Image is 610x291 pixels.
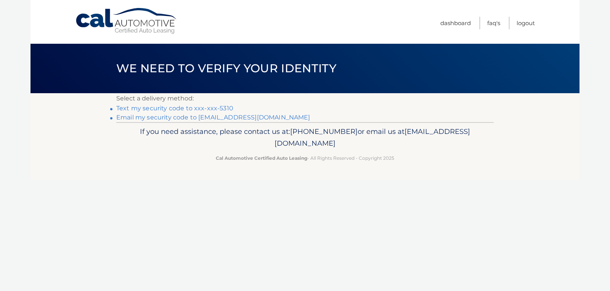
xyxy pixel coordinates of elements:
p: If you need assistance, please contact us at: or email us at [121,126,489,150]
strong: Cal Automotive Certified Auto Leasing [216,155,307,161]
a: Email my security code to [EMAIL_ADDRESS][DOMAIN_NAME] [116,114,310,121]
a: Text my security code to xxx-xxx-5310 [116,105,233,112]
span: We need to verify your identity [116,61,336,75]
p: Select a delivery method: [116,93,494,104]
a: Dashboard [440,17,471,29]
a: Logout [517,17,535,29]
a: Cal Automotive [75,8,178,35]
p: - All Rights Reserved - Copyright 2025 [121,154,489,162]
span: [PHONE_NUMBER] [290,127,358,136]
a: FAQ's [487,17,500,29]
